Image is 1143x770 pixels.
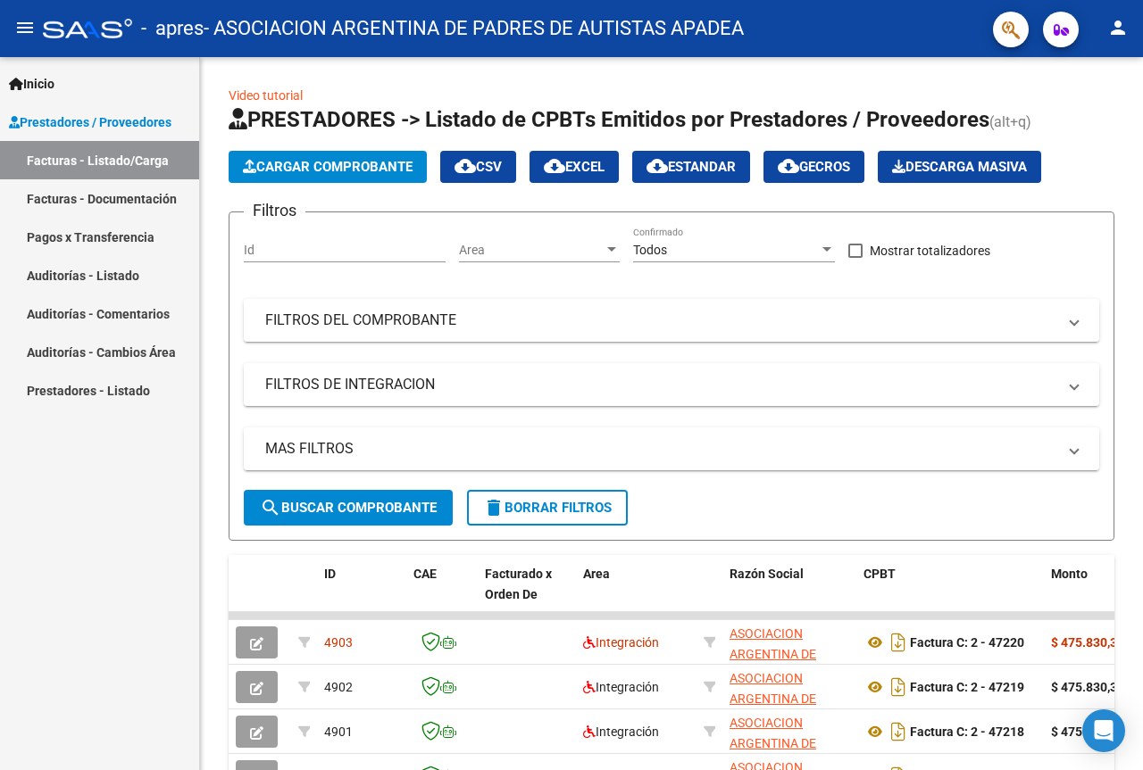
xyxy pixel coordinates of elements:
[583,680,659,694] span: Integración
[324,635,353,650] span: 4903
[229,88,303,103] a: Video tutorial
[324,680,353,694] span: 4902
[229,151,427,183] button: Cargar Comprobante
[260,500,437,516] span: Buscar Comprobante
[229,107,989,132] span: PRESTADORES -> Listado de CPBTs Emitidos por Prestadores / Proveedores
[530,151,619,183] button: EXCEL
[544,159,605,175] span: EXCEL
[9,74,54,94] span: Inicio
[647,159,736,175] span: Estandar
[317,555,406,633] datatable-header-cell: ID
[576,555,697,633] datatable-header-cell: Area
[455,155,476,177] mat-icon: cloud_download
[730,713,849,750] div: 30681510741
[455,159,502,175] span: CSV
[265,375,1056,394] mat-panel-title: FILTROS DE INTEGRACION
[1051,567,1088,581] span: Monto
[887,673,910,701] i: Descargar documento
[892,159,1027,175] span: Descarga Masiva
[440,151,516,183] button: CSV
[483,497,505,518] mat-icon: delete
[887,717,910,746] i: Descargar documento
[887,628,910,657] i: Descargar documento
[467,490,628,526] button: Borrar Filtros
[9,112,171,132] span: Prestadores / Proveedores
[244,299,1099,342] mat-expansion-panel-header: FILTROS DEL COMPROBANTE
[864,567,896,581] span: CPBT
[1051,680,1124,694] strong: $ 475.830,36
[878,151,1041,183] app-download-masive: Descarga masiva de comprobantes (adjuntos)
[1051,724,1124,739] strong: $ 475.830,36
[910,635,1024,650] strong: Factura C: 2 - 47220
[730,567,804,581] span: Razón Social
[324,567,336,581] span: ID
[730,668,849,706] div: 30681510741
[778,159,850,175] span: Gecros
[244,363,1099,406] mat-expansion-panel-header: FILTROS DE INTEGRACION
[483,500,612,516] span: Borrar Filtros
[910,724,1024,739] strong: Factura C: 2 - 47218
[244,490,453,526] button: Buscar Comprobante
[632,151,750,183] button: Estandar
[730,626,834,701] span: ASOCIACION ARGENTINA DE PADRES DE AUTISTAS APADEA
[244,427,1099,470] mat-expansion-panel-header: MAS FILTROS
[324,724,353,739] span: 4901
[989,113,1031,130] span: (alt+q)
[406,555,478,633] datatable-header-cell: CAE
[14,17,36,38] mat-icon: menu
[856,555,1044,633] datatable-header-cell: CPBT
[910,680,1024,694] strong: Factura C: 2 - 47219
[730,671,834,746] span: ASOCIACION ARGENTINA DE PADRES DE AUTISTAS APADEA
[878,151,1041,183] button: Descarga Masiva
[243,159,413,175] span: Cargar Comprobante
[413,567,437,581] span: CAE
[265,310,1056,330] mat-panel-title: FILTROS DEL COMPROBANTE
[763,151,864,183] button: Gecros
[485,567,552,601] span: Facturado x Orden De
[633,243,667,257] span: Todos
[544,155,565,177] mat-icon: cloud_download
[722,555,856,633] datatable-header-cell: Razón Social
[1051,635,1124,650] strong: $ 475.830,36
[870,240,990,261] span: Mostrar totalizadores
[244,198,305,223] h3: Filtros
[583,724,659,739] span: Integración
[141,9,204,48] span: - apres
[478,555,576,633] datatable-header-cell: Facturado x Orden De
[730,624,849,661] div: 30681510741
[204,9,744,48] span: - ASOCIACION ARGENTINA DE PADRES DE AUTISTAS APADEA
[1082,709,1125,752] div: Open Intercom Messenger
[265,439,1056,459] mat-panel-title: MAS FILTROS
[583,567,610,581] span: Area
[583,635,659,650] span: Integración
[647,155,668,177] mat-icon: cloud_download
[260,497,281,518] mat-icon: search
[1107,17,1129,38] mat-icon: person
[459,243,604,258] span: Area
[778,155,799,177] mat-icon: cloud_download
